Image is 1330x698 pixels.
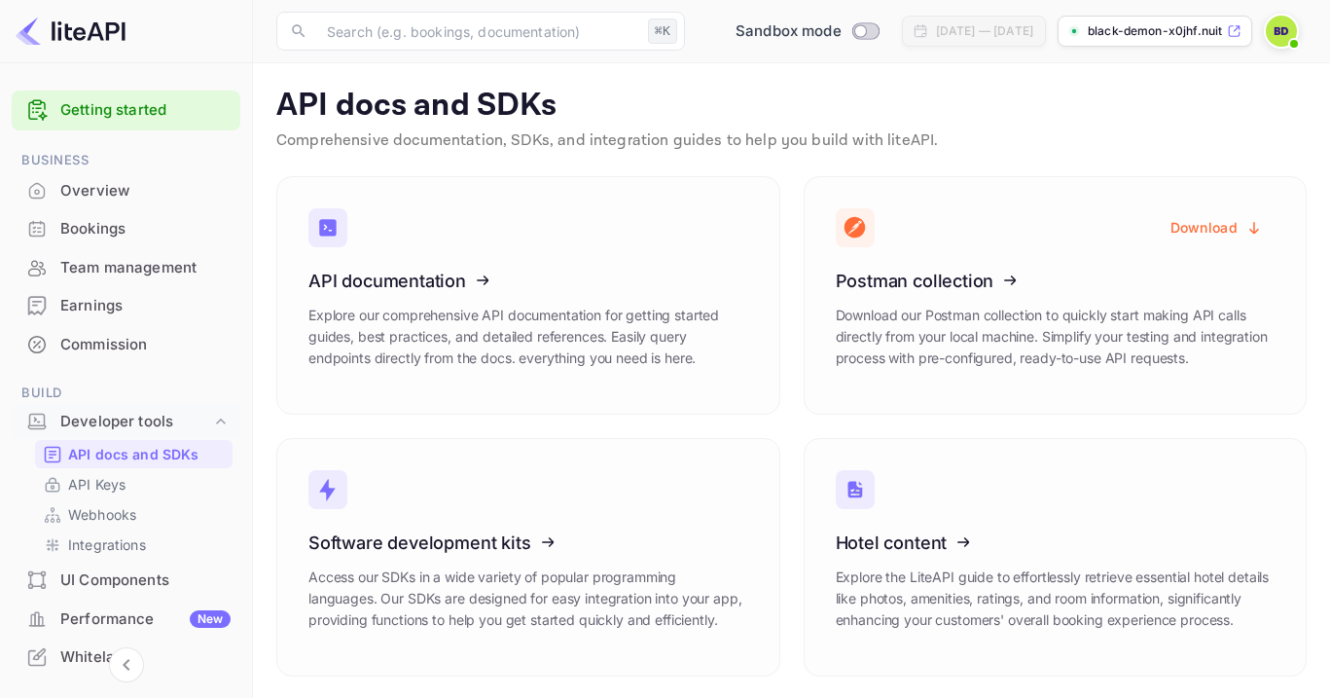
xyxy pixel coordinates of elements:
div: Developer tools [12,405,240,439]
h3: Hotel content [836,533,1276,553]
div: Switch to Production mode [728,20,886,43]
div: API docs and SDKs [35,440,233,468]
div: Whitelabel [12,639,240,677]
p: Explore our comprehensive API documentation for getting started guides, best practices, and detai... [308,305,748,369]
a: Webhooks [43,504,225,525]
img: Black Demon [1266,16,1297,47]
a: API Keys [43,474,225,495]
img: LiteAPI logo [16,16,126,47]
div: API Keys [35,470,233,498]
div: Bookings [60,218,231,240]
a: API docs and SDKs [43,444,225,464]
span: Business [12,150,240,171]
a: Overview [12,172,240,208]
a: Commission [12,326,240,362]
a: Hotel contentExplore the LiteAPI guide to effortlessly retrieve essential hotel details like phot... [804,438,1308,677]
div: Getting started [12,91,240,130]
a: Software development kitsAccess our SDKs in a wide variety of popular programming languages. Our ... [276,438,780,677]
p: Download our Postman collection to quickly start making API calls directly from your local machin... [836,305,1276,369]
a: UI Components [12,562,240,598]
span: Sandbox mode [736,20,842,43]
div: Earnings [60,295,231,317]
a: PerformanceNew [12,601,240,637]
p: API Keys [68,474,126,495]
div: UI Components [60,569,231,592]
p: Integrations [68,534,146,555]
p: Webhooks [68,504,136,525]
a: Getting started [60,99,231,122]
p: Explore the LiteAPI guide to effortlessly retrieve essential hotel details like photos, amenities... [836,567,1276,631]
div: Earnings [12,287,240,325]
div: Integrations [35,531,233,559]
div: UI Components [12,562,240,600]
h3: Software development kits [308,533,748,553]
input: Search (e.g. bookings, documentation) [315,12,640,51]
p: API docs and SDKs [276,87,1307,126]
a: Earnings [12,287,240,323]
div: Overview [12,172,240,210]
button: Download [1159,208,1275,246]
div: Bookings [12,210,240,248]
div: New [190,610,231,628]
div: Developer tools [60,411,211,433]
div: Team management [60,257,231,279]
a: API documentationExplore our comprehensive API documentation for getting started guides, best pra... [276,176,780,415]
div: [DATE] — [DATE] [936,22,1033,40]
div: Whitelabel [60,646,231,669]
div: PerformanceNew [12,601,240,639]
div: ⌘K [648,18,677,44]
a: Team management [12,249,240,285]
div: Commission [60,334,231,356]
p: API docs and SDKs [68,444,199,464]
div: Overview [60,180,231,202]
a: Whitelabel [12,639,240,675]
span: Build [12,383,240,404]
p: black-demon-x0jhf.nuit... [1088,22,1223,40]
button: Collapse navigation [109,647,144,682]
a: Integrations [43,534,225,555]
p: Comprehensive documentation, SDKs, and integration guides to help you build with liteAPI. [276,129,1307,153]
div: Team management [12,249,240,287]
a: Bookings [12,210,240,246]
h3: API documentation [308,271,748,291]
h3: Postman collection [836,271,1276,291]
div: Webhooks [35,500,233,529]
div: Performance [60,608,231,631]
div: Commission [12,326,240,364]
p: Access our SDKs in a wide variety of popular programming languages. Our SDKs are designed for eas... [308,567,748,631]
